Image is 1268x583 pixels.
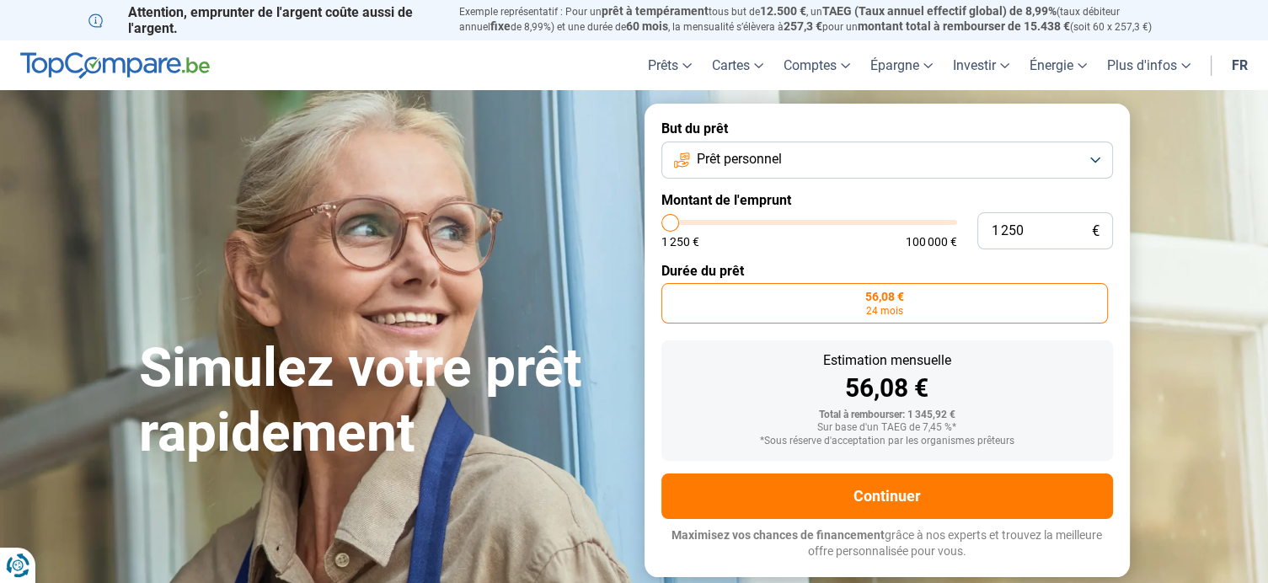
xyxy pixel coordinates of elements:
a: Investir [943,40,1019,90]
span: 60 mois [626,19,668,33]
a: Comptes [773,40,860,90]
span: prêt à tempérament [602,4,709,18]
span: 56,08 € [865,291,904,302]
img: TopCompare [20,52,210,79]
span: 257,3 € [784,19,822,33]
a: Énergie [1019,40,1097,90]
a: fr [1222,40,1258,90]
span: € [1092,224,1099,238]
a: Plus d'infos [1097,40,1201,90]
span: 24 mois [866,306,903,316]
p: Attention, emprunter de l'argent coûte aussi de l'argent. [88,4,439,36]
a: Prêts [638,40,702,90]
button: Continuer [661,473,1113,519]
span: 1 250 € [661,236,699,248]
label: Durée du prêt [661,263,1113,279]
h1: Simulez votre prêt rapidement [139,336,624,466]
span: fixe [490,19,511,33]
button: Prêt personnel [661,142,1113,179]
label: Montant de l'emprunt [661,192,1113,208]
a: Épargne [860,40,943,90]
div: *Sous réserve d'acceptation par les organismes prêteurs [675,436,1099,447]
span: Maximisez vos chances de financement [671,528,885,542]
a: Cartes [702,40,773,90]
span: Prêt personnel [697,150,782,168]
div: Estimation mensuelle [675,354,1099,367]
span: 100 000 € [906,236,957,248]
p: grâce à nos experts et trouvez la meilleure offre personnalisée pour vous. [661,527,1113,560]
span: 12.500 € [760,4,806,18]
label: But du prêt [661,120,1113,136]
span: montant total à rembourser de 15.438 € [858,19,1070,33]
p: Exemple représentatif : Pour un tous but de , un (taux débiteur annuel de 8,99%) et une durée de ... [459,4,1180,35]
div: Total à rembourser: 1 345,92 € [675,409,1099,421]
div: Sur base d'un TAEG de 7,45 %* [675,422,1099,434]
div: 56,08 € [675,376,1099,401]
span: TAEG (Taux annuel effectif global) de 8,99% [822,4,1057,18]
